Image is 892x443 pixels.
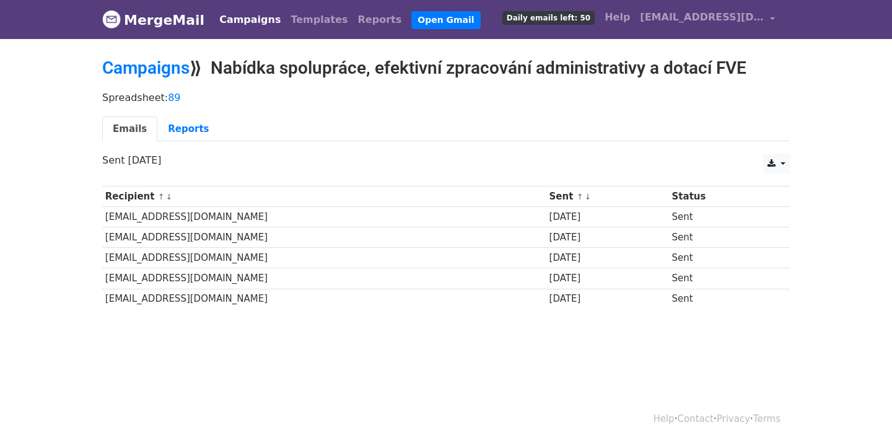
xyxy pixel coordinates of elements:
[669,289,774,309] td: Sent
[102,58,190,78] a: Campaigns
[669,207,774,227] td: Sent
[353,7,407,32] a: Reports
[549,292,666,306] div: [DATE]
[102,10,121,29] img: MergeMail logo
[168,92,180,103] a: 89
[502,11,595,25] span: Daily emails left: 50
[640,10,764,25] span: [EMAIL_ADDRESS][DOMAIN_NAME]
[549,210,666,224] div: [DATE]
[102,227,546,248] td: [EMAIL_ADDRESS][DOMAIN_NAME]
[157,116,219,142] a: Reports
[165,192,172,201] a: ↓
[411,11,480,29] a: Open Gmail
[635,5,780,34] a: [EMAIL_ADDRESS][DOMAIN_NAME]
[546,186,669,207] th: Sent
[102,58,790,79] h2: ⟫ Nabídka spolupráce, efektivní zpracování administrativy a dotací FVE
[549,251,666,265] div: [DATE]
[669,227,774,248] td: Sent
[102,186,546,207] th: Recipient
[600,5,635,30] a: Help
[497,5,600,30] a: Daily emails left: 50
[669,268,774,289] td: Sent
[158,192,165,201] a: ↑
[214,7,286,32] a: Campaigns
[669,248,774,268] td: Sent
[717,413,750,424] a: Privacy
[577,192,584,201] a: ↑
[102,248,546,268] td: [EMAIL_ADDRESS][DOMAIN_NAME]
[102,154,790,167] p: Sent [DATE]
[102,116,157,142] a: Emails
[102,91,790,104] p: Spreadsheet:
[102,7,204,33] a: MergeMail
[549,271,666,286] div: [DATE]
[753,413,780,424] a: Terms
[102,268,546,289] td: [EMAIL_ADDRESS][DOMAIN_NAME]
[584,192,591,201] a: ↓
[678,413,714,424] a: Contact
[654,413,675,424] a: Help
[669,186,774,207] th: Status
[549,230,666,245] div: [DATE]
[286,7,352,32] a: Templates
[102,289,546,309] td: [EMAIL_ADDRESS][DOMAIN_NAME]
[102,207,546,227] td: [EMAIL_ADDRESS][DOMAIN_NAME]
